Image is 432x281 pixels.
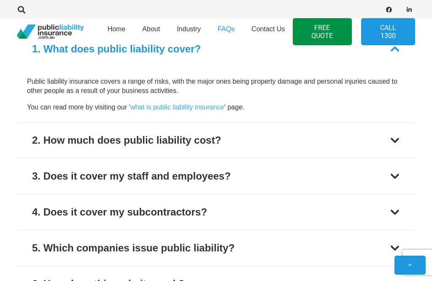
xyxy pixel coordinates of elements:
[403,4,415,16] a: LinkedIn
[32,41,201,57] div: 1. What does public liability cover?
[134,16,168,47] a: About
[130,104,224,111] a: what is public liability insurance
[17,25,84,39] a: pli_logotransparent
[27,103,405,112] p: You can read more by visiting our ‘ ‘ page.
[99,16,134,47] a: Home
[32,205,207,220] div: 4. Does it cover my subcontractors?
[17,31,415,67] button: 1. What does public liability cover?
[177,25,201,33] span: Industry
[27,77,405,96] p: Public liability insurance covers a range of risks, with the major ones being property damage and...
[32,240,235,256] div: 5. Which companies issue public liability?
[142,25,160,33] span: About
[17,123,415,158] button: 2. How much does public liability cost?
[13,2,30,17] a: Search
[218,25,235,33] span: FAQs
[32,169,231,184] div: 3. Does it cover my staff and employees?
[209,16,243,47] a: FAQs
[243,16,293,47] a: Contact Us
[32,133,221,148] div: 2. How much does public liability cost?
[108,25,126,33] span: Home
[251,25,285,33] span: Contact Us
[394,256,426,275] a: Back to top
[168,16,209,47] a: Industry
[17,194,415,230] button: 4. Does it cover my subcontractors?
[383,4,395,16] a: Facebook
[293,18,352,45] a: FREE QUOTE
[361,18,415,45] a: Call 1300
[17,158,415,194] button: 3. Does it cover my staff and employees?
[17,230,415,266] button: 5. Which companies issue public liability?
